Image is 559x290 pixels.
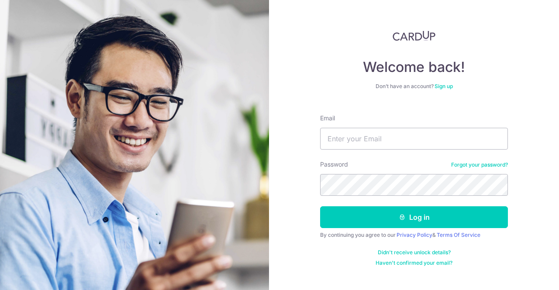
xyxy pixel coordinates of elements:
a: Terms Of Service [437,232,480,238]
a: Didn't receive unlock details? [378,249,451,256]
a: Forgot your password? [451,161,508,168]
div: By continuing you agree to our & [320,232,508,239]
input: Enter your Email [320,128,508,150]
label: Email [320,114,335,123]
a: Privacy Policy [397,232,432,238]
button: Log in [320,206,508,228]
h4: Welcome back! [320,58,508,76]
a: Sign up [435,83,453,89]
label: Password [320,160,348,169]
div: Don’t have an account? [320,83,508,90]
img: CardUp Logo [393,31,435,41]
a: Haven't confirmed your email? [376,259,452,266]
